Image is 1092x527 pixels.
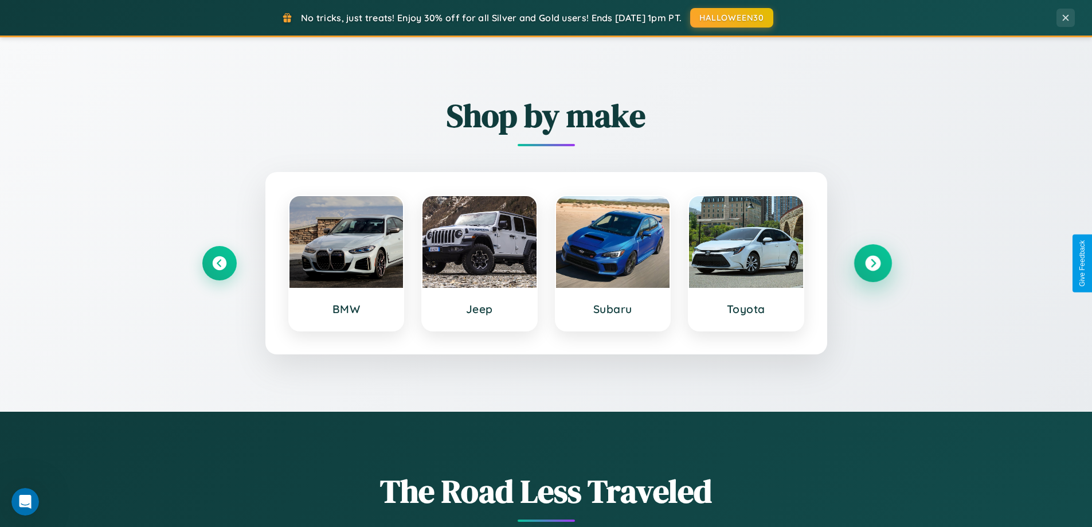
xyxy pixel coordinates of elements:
button: HALLOWEEN30 [690,8,773,28]
h3: BMW [301,302,392,316]
h3: Subaru [567,302,659,316]
div: Give Feedback [1078,240,1086,287]
span: No tricks, just treats! Enjoy 30% off for all Silver and Gold users! Ends [DATE] 1pm PT. [301,12,682,24]
h2: Shop by make [202,93,890,138]
iframe: Intercom live chat [11,488,39,516]
h3: Toyota [700,302,792,316]
h3: Jeep [434,302,525,316]
h1: The Road Less Traveled [202,469,890,513]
